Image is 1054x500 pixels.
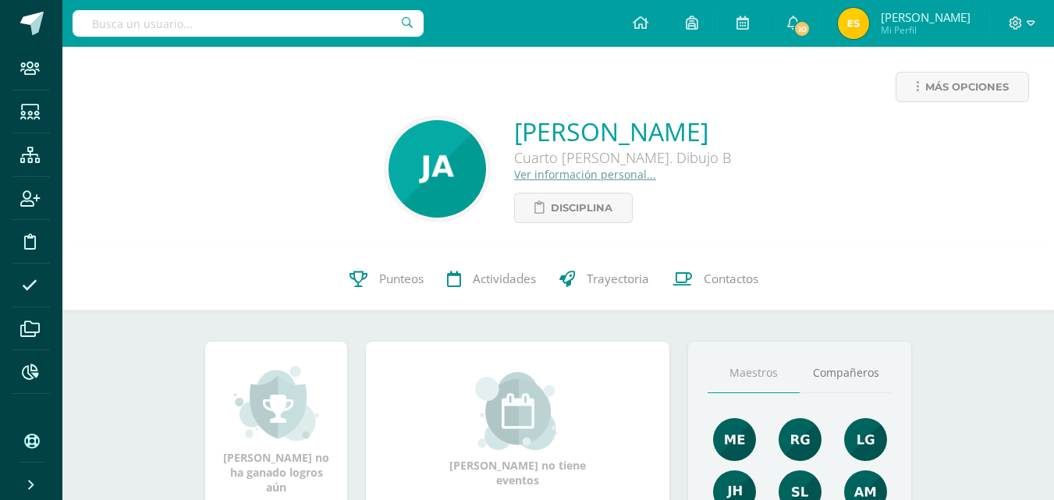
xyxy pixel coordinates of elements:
[379,271,424,287] span: Punteos
[338,248,435,310] a: Punteos
[896,72,1029,102] a: Más opciones
[73,10,424,37] input: Busca un usuario...
[925,73,1009,101] span: Más opciones
[713,418,756,461] img: 65453557fab290cae8854fbf14c7a1d7.png
[844,418,887,461] img: cd05dac24716e1ad0a13f18e66b2a6d1.png
[435,248,548,310] a: Actividades
[514,115,731,148] a: [PERSON_NAME]
[234,364,319,442] img: achievement_small.png
[779,418,822,461] img: c8ce501b50aba4663d5e9c1ec6345694.png
[551,193,612,222] span: Disciplina
[548,248,661,310] a: Trayectoria
[881,23,971,37] span: Mi Perfil
[389,120,486,218] img: ace49e63441ebf295d28a29c1b679fba.png
[661,248,770,310] a: Contactos
[473,271,536,287] span: Actividades
[514,167,656,182] a: Ver información personal...
[440,372,596,488] div: [PERSON_NAME] no tiene eventos
[800,353,892,393] a: Compañeros
[838,8,869,39] img: 0abf21bd2d0a573e157d53e234304166.png
[793,20,811,37] span: 10
[475,372,560,450] img: event_small.png
[881,9,971,25] span: [PERSON_NAME]
[514,148,731,167] div: Cuarto [PERSON_NAME]. Dibujo B
[708,353,800,393] a: Maestros
[514,193,633,223] a: Disciplina
[704,271,758,287] span: Contactos
[221,364,332,495] div: [PERSON_NAME] no ha ganado logros aún
[587,271,649,287] span: Trayectoria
